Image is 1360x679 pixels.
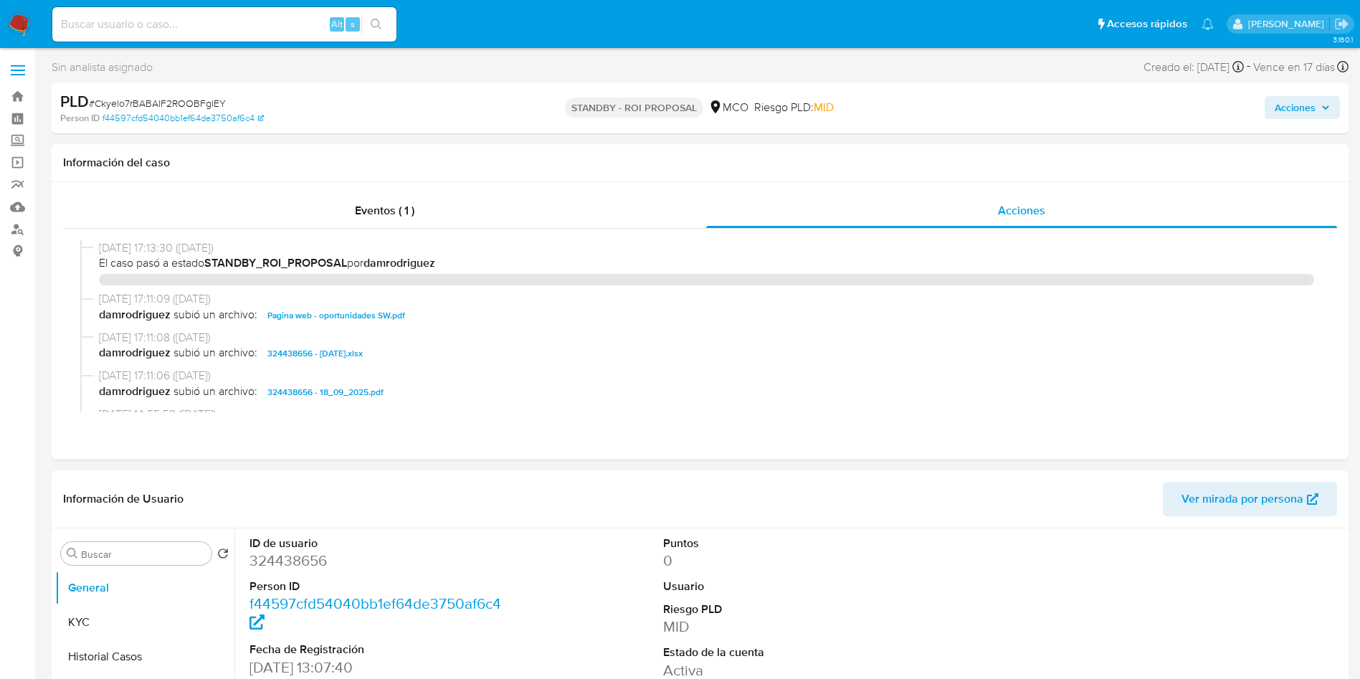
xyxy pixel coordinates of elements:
[1202,18,1214,30] a: Notificaciones
[67,548,78,559] button: Buscar
[55,571,234,605] button: General
[249,593,501,634] a: f44597cfd54040bb1ef64de3750af6c4
[754,100,834,115] span: Riesgo PLD:
[1334,16,1349,32] a: Salir
[1248,17,1329,31] p: damian.rodriguez@mercadolibre.com
[52,15,396,34] input: Buscar usuario o caso...
[60,112,100,125] b: Person ID
[814,99,834,115] span: MID
[1275,96,1316,119] span: Acciones
[63,156,1337,170] h1: Información del caso
[55,605,234,640] button: KYC
[663,579,925,594] dt: Usuario
[351,17,355,31] span: s
[663,617,925,637] dd: MID
[60,90,89,113] b: PLD
[1265,96,1340,119] button: Acciones
[566,98,703,118] p: STANDBY - ROI PROPOSAL
[663,536,925,551] dt: Puntos
[663,602,925,617] dt: Riesgo PLD
[81,548,206,561] input: Buscar
[1247,57,1250,77] span: -
[1163,482,1337,516] button: Ver mirada por persona
[663,551,925,571] dd: 0
[249,657,511,678] dd: [DATE] 13:07:40
[89,96,226,110] span: # Ckyelo7rBABAlF2ROOBFglEY
[355,202,414,219] span: Eventos ( 1 )
[249,642,511,657] dt: Fecha de Registración
[663,645,925,660] dt: Estado de la cuenta
[1181,482,1303,516] span: Ver mirada por persona
[55,640,234,674] button: Historial Casos
[1107,16,1187,32] span: Accesos rápidos
[361,14,391,34] button: search-icon
[217,548,229,564] button: Volver al orden por defecto
[63,492,184,506] h1: Información de Usuario
[998,202,1045,219] span: Acciones
[331,17,343,31] span: Alt
[1253,60,1335,75] span: Vence en 17 días
[1143,57,1244,77] div: Creado el: [DATE]
[52,60,153,75] span: Sin analista asignado
[103,112,264,125] a: f44597cfd54040bb1ef64de3750af6c4
[708,100,748,115] div: MCO
[249,579,511,594] dt: Person ID
[249,536,511,551] dt: ID de usuario
[249,551,511,571] dd: 324438656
